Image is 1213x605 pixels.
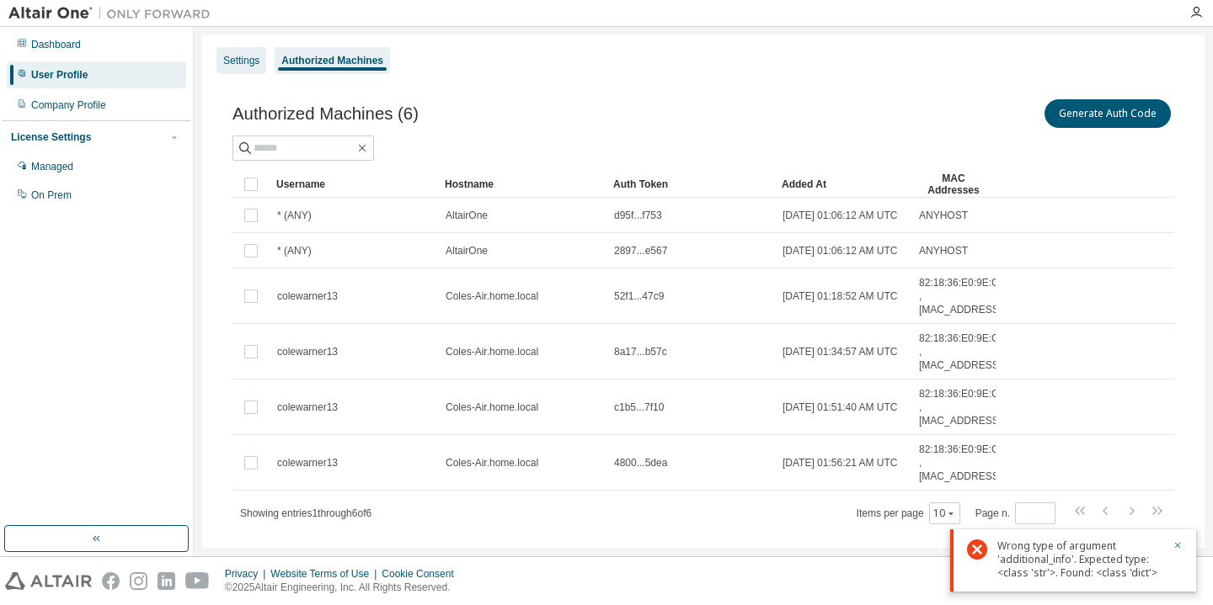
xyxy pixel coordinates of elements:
[919,332,1004,372] span: 82:18:36:E0:9E:C0 , [MAC_ADDRESS]
[614,401,664,414] span: c1b5...7f10
[158,572,175,590] img: linkedin.svg
[382,567,463,581] div: Cookie Consent
[277,456,338,470] span: colewarner13
[783,289,898,303] span: [DATE] 01:18:52 AM UTC
[918,171,989,198] div: MAC Addresses
[31,98,106,112] div: Company Profile
[919,443,1004,483] span: 82:18:36:E0:9E:C0 , [MAC_ADDRESS]
[446,289,538,303] span: Coles-Air.home.local
[232,104,419,124] span: Authorized Machines (6)
[445,171,600,198] div: Hostname
[614,456,667,470] span: 4800...5dea
[270,567,382,581] div: Website Terms of Use
[613,171,768,198] div: Auth Token
[919,209,968,222] span: ANYHOST
[782,171,905,198] div: Added At
[130,572,147,590] img: instagram.svg
[614,345,667,358] span: 8a17...b57c
[446,456,538,470] span: Coles-Air.home.local
[277,244,312,257] span: * (ANY)
[277,345,338,358] span: colewarner13
[277,289,338,303] span: colewarner13
[31,188,72,202] div: On Prem
[614,209,662,222] span: d95f...f753
[975,502,1055,524] span: Page n.
[997,539,1162,580] div: Wrong type of argument 'additional_info'. Expected type: <class 'str'>. Found: <class 'dict'>
[919,387,1004,427] span: 82:18:36:E0:9E:C0 , [MAC_ADDRESS]
[614,289,664,303] span: 52f1...47c9
[102,572,120,590] img: facebook.svg
[446,209,488,222] span: AltairOne
[783,456,898,470] span: [DATE] 01:56:21 AM UTC
[225,567,270,581] div: Privacy
[31,160,73,173] div: Managed
[225,581,464,595] p: © 2025 Altair Engineering, Inc. All Rights Reserved.
[919,276,1004,316] span: 82:18:36:E0:9E:C0 , [MAC_ADDRESS]
[783,244,898,257] span: [DATE] 01:06:12 AM UTC
[783,345,898,358] span: [DATE] 01:34:57 AM UTC
[31,68,88,82] div: User Profile
[446,345,538,358] span: Coles-Air.home.local
[783,401,898,414] span: [DATE] 01:51:40 AM UTC
[277,209,312,222] span: * (ANY)
[614,244,667,257] span: 2897...e567
[8,5,219,22] img: Altair One
[31,38,81,51] div: Dashboard
[276,171,431,198] div: Username
[5,572,92,590] img: altair_logo.svg
[281,54,383,67] div: Authorized Machines
[933,507,956,520] button: 10
[857,502,960,524] span: Items per page
[277,401,338,414] span: colewarner13
[185,572,210,590] img: youtube.svg
[11,130,91,144] div: License Settings
[1045,99,1171,128] button: Generate Auth Code
[223,54,259,67] div: Settings
[240,507,371,519] span: Showing entries 1 through 6 of 6
[446,244,488,257] span: AltairOne
[446,401,538,414] span: Coles-Air.home.local
[783,209,898,222] span: [DATE] 01:06:12 AM UTC
[919,244,968,257] span: ANYHOST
